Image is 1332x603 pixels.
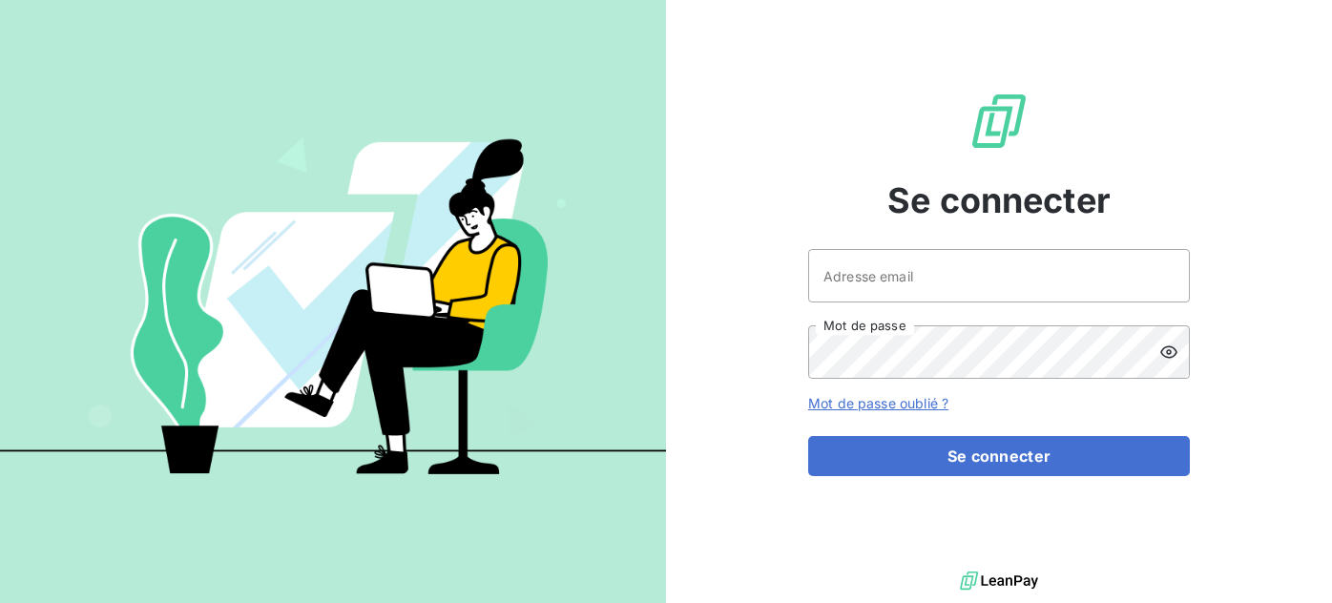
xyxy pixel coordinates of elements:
button: Se connecter [808,436,1190,476]
a: Mot de passe oublié ? [808,395,948,411]
img: Logo LeanPay [968,91,1030,152]
img: logo [960,567,1038,595]
input: placeholder [808,249,1190,302]
span: Se connecter [887,175,1111,226]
